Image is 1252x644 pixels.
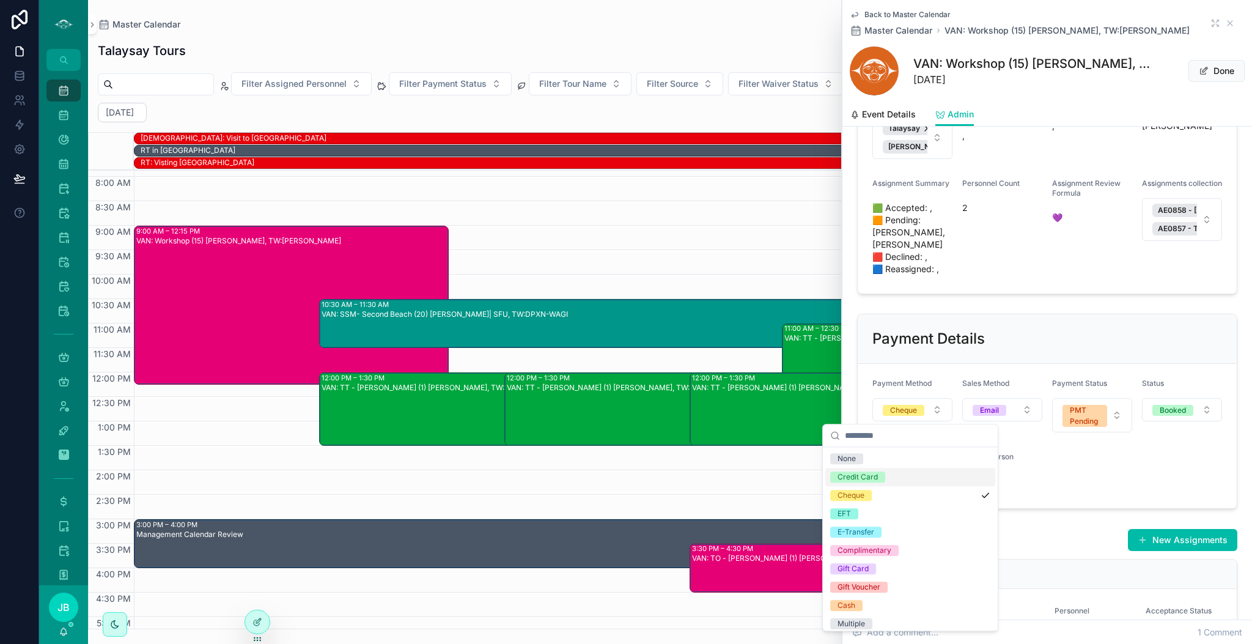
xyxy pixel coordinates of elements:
span: 1 Comment [1198,626,1242,638]
button: Select Button [1142,198,1222,241]
div: 3:30 PM – 4:30 PMVAN: TO - [PERSON_NAME] (1) [PERSON_NAME], TW:RQSJ-USJP [690,544,1245,592]
div: VAN: TT - [PERSON_NAME] (17) [PERSON_NAME], TW:TABJ-XBTW [784,333,1244,343]
div: RT: Visting England [141,157,1238,168]
div: RT in [GEOGRAPHIC_DATA] [141,146,1238,155]
span: 4:00 PM [93,569,134,579]
button: Select Button [962,398,1042,421]
button: Select Button [231,72,372,95]
span: Payment Method [872,379,932,388]
div: VAN: TO - [PERSON_NAME] (1) [PERSON_NAME], TW:RQSJ-USJP [692,553,1244,563]
span: [DATE] [913,72,1153,87]
button: Select Button [1052,398,1132,432]
div: [DEMOGRAPHIC_DATA]: Visit to [GEOGRAPHIC_DATA] [141,133,1238,143]
span: Filter Assigned Personnel [241,78,347,90]
span: Admin [948,108,974,120]
span: Assignment Summary [872,179,949,188]
span: 1:30 PM [95,446,134,457]
button: Select Button [728,72,844,95]
div: 11:00 AM – 12:30 PM [784,324,1244,333]
button: Select Button [636,72,723,95]
div: Cheque [838,490,864,501]
button: Select Button [1142,398,1222,421]
button: Select Button [872,116,952,159]
div: 3:00 PM – 4:00 PM [136,520,1077,530]
span: Back to Master Calendar [864,10,951,20]
span: 9:00 AM [92,226,134,237]
h1: VAN: Workshop (15) [PERSON_NAME], TW:[PERSON_NAME] [913,55,1153,72]
span: , [962,130,1042,142]
div: 10:30 AM – 11:30 AMVAN: SSM- Second Beach (20) [PERSON_NAME]| SFU, TW:DPXN-WAGI [320,300,1106,347]
div: EFT [838,508,851,519]
a: Back to Master Calendar [850,10,951,20]
span: Add a comment... [852,626,938,638]
span: Payment Status [1052,379,1107,388]
span: 💜 [1052,212,1132,224]
a: Admin [935,103,974,127]
button: Unselect 23 [883,140,967,154]
a: Master Calendar [850,24,932,37]
div: Booked [1160,405,1186,416]
span: 12:00 PM [89,373,134,383]
h1: Talaysay Tours [98,42,186,59]
div: 12:00 PM – 1:30 PMVAN: TT - [PERSON_NAME] (1) [PERSON_NAME], TW:PZFW-XJKF [505,373,819,445]
span: Filter Waiver Status [738,78,819,90]
span: 10:30 AM [89,300,134,310]
span: 8:00 AM [92,177,134,188]
a: Event Details [850,103,916,128]
span: 9:30 AM [92,251,134,261]
div: VAN: TT - [PERSON_NAME] (1) [PERSON_NAME], TW:YPTD-GSZM [692,383,1003,393]
span: Filter Payment Status [399,78,487,90]
div: 12:00 PM – 1:30 PM [322,373,633,383]
span: 11:30 AM [90,349,134,359]
span: 1:00 PM [95,422,134,432]
span: 3:00 PM [93,520,134,530]
button: Unselect 857 [1152,222,1243,235]
button: Unselect 2 [883,122,938,135]
span: Talaysay [888,124,920,133]
span: Event [963,606,1040,616]
span: 2:00 PM [93,471,134,481]
span: AE0857 - Talaysay [1158,224,1225,234]
div: Email [980,405,999,416]
div: VAN: TT - [PERSON_NAME] (1) [PERSON_NAME], TW:AKEE-HTDU [322,383,633,393]
div: 12:00 PM – 1:30 PM [692,373,1003,383]
span: Personnel Count [962,179,1020,188]
span: 2 [962,202,1042,214]
div: SHAE: Visit to Japan [141,133,1238,144]
button: New Assignments [1128,529,1237,551]
div: scrollable content [39,71,88,585]
button: Select Button [389,72,512,95]
div: RT in UK [141,145,1238,156]
span: Status [1142,379,1164,388]
div: Management Calendar Review [136,530,1077,539]
div: VAN: Workshop (15) [PERSON_NAME], TW:[PERSON_NAME] [136,236,447,246]
div: 11:00 AM – 12:30 PMVAN: TT - [PERSON_NAME] (17) [PERSON_NAME], TW:TABJ-XBTW [782,324,1245,396]
button: Select Button [529,72,632,95]
span: JB [57,600,70,615]
span: Acceptance Status [1146,606,1222,616]
span: Sales Method [962,379,1009,388]
div: Credit Card [838,472,878,483]
div: 12:00 PM – 1:30 PMVAN: TT - [PERSON_NAME] (1) [PERSON_NAME], TW:YPTD-GSZM [690,373,1004,445]
div: Multiple [838,618,865,629]
span: 3:30 PM [93,544,134,555]
div: Suggestions [823,447,998,631]
span: [PERSON_NAME] [888,142,949,152]
span: 10:00 AM [89,275,134,286]
div: Gift Voucher [838,582,880,593]
a: VAN: Workshop (15) [PERSON_NAME], TW:[PERSON_NAME] [945,24,1190,37]
span: Master Calendar [112,18,180,31]
span: Assignments collection [1142,179,1222,188]
div: 10:30 AM – 11:30 AM [322,300,1105,309]
span: Filter Tour Name [539,78,606,90]
button: Done [1188,60,1245,82]
div: VAN: TT - [PERSON_NAME] (1) [PERSON_NAME], TW:PZFW-XJKF [507,383,818,393]
img: App logo [54,15,73,34]
div: 9:00 AM – 12:15 PM [136,226,447,236]
div: None [838,453,856,464]
span: Personnel [1055,606,1131,616]
div: 3:30 PM – 4:30 PM [692,544,1244,553]
span: Filter Source [647,78,698,90]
